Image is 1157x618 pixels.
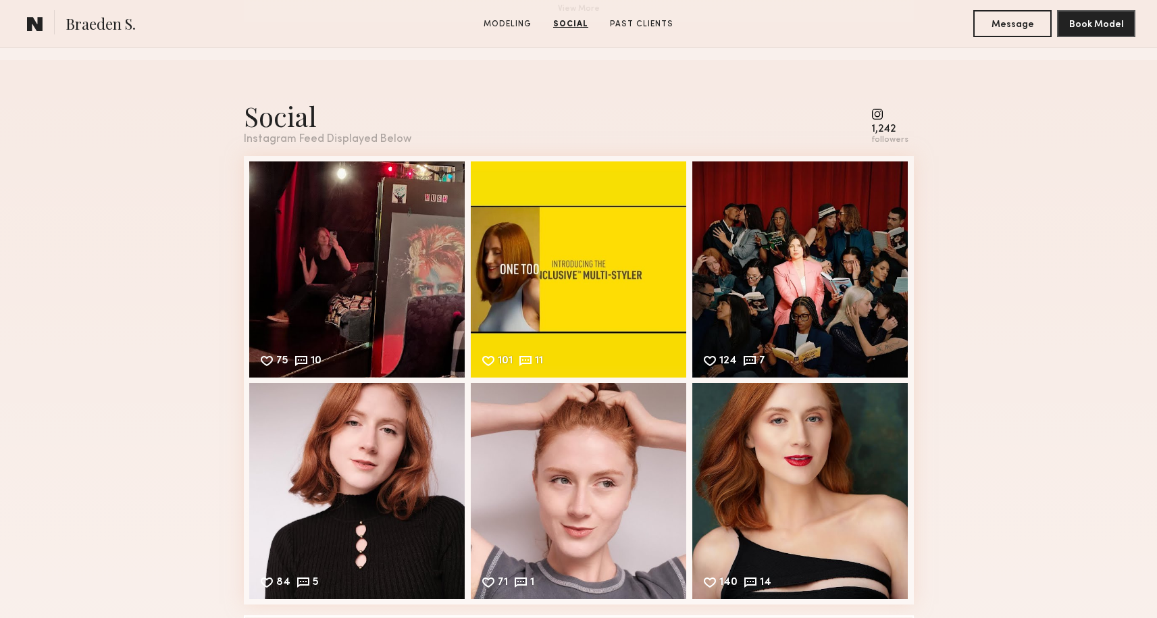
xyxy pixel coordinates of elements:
div: 11 [535,356,543,368]
span: Braeden S. [66,14,136,37]
a: Modeling [478,18,537,30]
a: Past Clients [605,18,679,30]
div: Social [244,98,411,134]
div: 101 [498,356,513,368]
div: followers [871,135,908,145]
a: Social [548,18,594,30]
div: Instagram Feed Displayed Below [244,134,411,145]
div: 1,242 [871,124,908,134]
div: 75 [276,356,288,368]
div: 84 [276,577,290,590]
div: 14 [760,577,771,590]
div: 71 [498,577,508,590]
a: Book Model [1057,18,1135,29]
div: 7 [759,356,765,368]
div: 5 [313,577,319,590]
div: 1 [530,577,534,590]
div: 10 [311,356,322,368]
div: 124 [719,356,737,368]
button: Message [973,10,1052,37]
div: 140 [719,577,738,590]
button: Book Model [1057,10,1135,37]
